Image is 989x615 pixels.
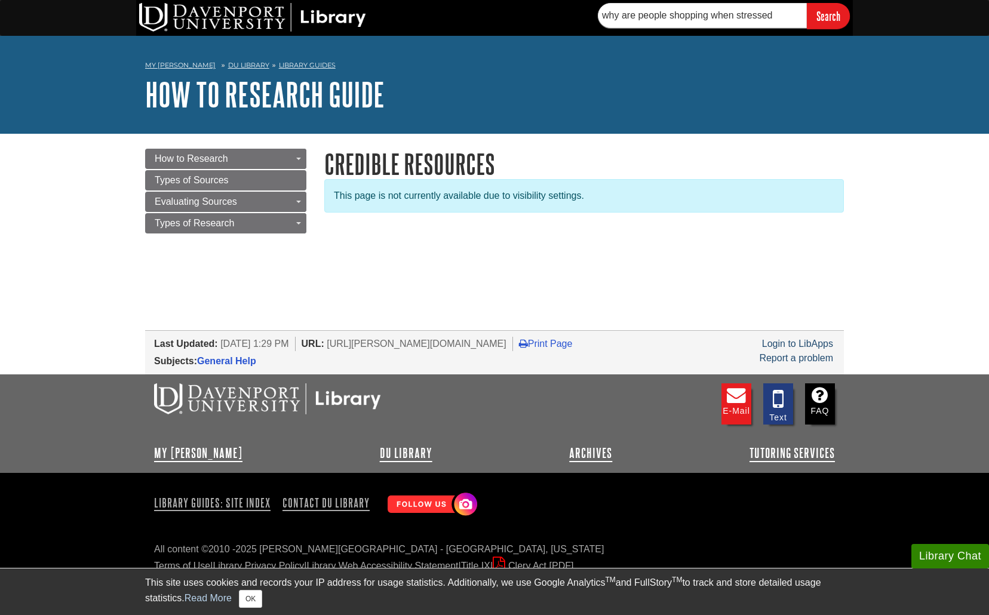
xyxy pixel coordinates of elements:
span: Last Updated: [154,339,218,349]
input: Find Articles, Books, & More... [598,3,807,28]
img: DU Library [139,3,366,32]
a: General Help [197,356,256,366]
input: Search [807,3,850,29]
img: DU Libraries [154,383,381,414]
a: Report a problem [759,353,833,363]
a: Print Page [519,339,573,349]
span: URL: [302,339,324,349]
a: Library Web Accessibility Statement [307,561,459,571]
button: Library Chat [911,544,989,568]
span: [URL][PERSON_NAME][DOMAIN_NAME] [327,339,506,349]
a: Text [763,383,793,425]
nav: breadcrumb [145,57,844,76]
img: Follow Us! Instagram [382,488,480,522]
span: Evaluating Sources [155,196,237,207]
span: [DATE] 1:29 PM [220,339,288,349]
span: Subjects: [154,356,197,366]
a: How to Research [145,149,306,169]
span: Types of Research [155,218,234,228]
a: E-mail [721,383,751,425]
a: Types of Sources [145,170,306,190]
div: This site uses cookies and records your IP address for usage statistics. Additionally, we use Goo... [145,576,844,608]
a: DU Library [380,446,432,460]
div: All content ©2010 - 2025 [PERSON_NAME][GEOGRAPHIC_DATA] - [GEOGRAPHIC_DATA], [US_STATE] | | | | [154,542,835,573]
a: Login to LibApps [762,339,833,349]
span: Types of Sources [155,175,229,185]
a: Library Guides [279,61,336,69]
div: This page is not currently available due to visibility settings. [324,179,844,213]
sup: TM [605,576,615,584]
a: My [PERSON_NAME] [154,446,242,460]
a: Contact DU Library [278,493,374,513]
form: Searches DU Library's articles, books, and more [598,3,850,29]
a: Tutoring Services [750,446,835,460]
span: How to Research [155,153,228,164]
a: Library Guides: Site Index [154,493,275,513]
a: Read More [185,593,232,603]
a: My [PERSON_NAME] [145,60,216,70]
h1: Credible Resources [324,149,844,179]
a: FAQ [805,383,835,425]
a: Library Privacy Policy [213,561,304,571]
a: DU Library [228,61,269,69]
a: Evaluating Sources [145,192,306,212]
a: How to Research Guide [145,76,385,113]
a: Terms of Use [154,561,210,571]
div: Guide Page Menu [145,149,306,233]
a: Types of Research [145,213,306,233]
a: Title IX [461,561,490,571]
a: Archives [569,446,612,460]
i: Print Page [519,339,528,348]
a: Clery Act [493,561,573,571]
button: Close [239,590,262,608]
sup: TM [672,576,682,584]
